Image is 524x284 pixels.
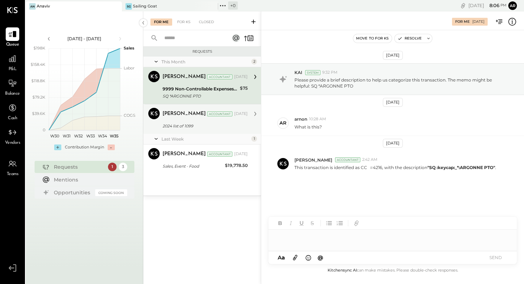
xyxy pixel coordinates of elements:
[6,42,19,48] span: Queue
[163,73,206,80] div: [PERSON_NAME]
[54,176,124,183] div: Mentions
[133,4,157,9] div: Sailing Goat
[86,133,94,138] text: W33
[0,27,25,48] a: Queue
[500,3,507,8] span: pm
[54,189,92,196] div: Opportunities
[335,219,344,228] button: Ordered List
[427,165,495,170] strong: "SQ :keycap:_*:ARGONNE PTO"
[294,157,332,163] span: [PERSON_NAME]
[309,116,326,122] span: 10:28 AM
[54,36,115,42] div: [DATE] - [DATE]
[54,144,61,150] div: +
[508,1,517,10] button: ar
[63,133,71,138] text: W31
[0,52,25,73] a: P&L
[5,140,20,146] span: Vendors
[161,59,250,65] div: This Month
[110,133,118,138] text: W35
[108,163,117,171] div: 1
[294,77,507,89] p: Please provide a brief description to help us categorize this transaction. The memo might be help...
[279,120,287,126] div: ar
[95,189,127,196] div: Coming Soon
[161,136,250,142] div: Last Week
[468,2,507,9] div: [DATE]
[163,85,238,93] div: 9999 Non-Controllable Expenses:Other Income and Expenses:To Be Classified
[251,59,257,64] div: 2
[472,19,484,24] div: [DATE]
[294,69,302,75] span: KAI
[65,144,104,150] div: Contribution Margin
[5,91,20,97] span: Balance
[225,162,248,169] div: $19,778.50
[318,254,323,261] span: @
[0,77,25,97] a: Balance
[335,157,360,162] div: Accountant
[234,151,248,157] div: [DATE]
[234,74,248,80] div: [DATE]
[207,152,232,157] div: Accountant
[163,163,223,170] div: Sales, Event - Food
[276,254,287,262] button: Aa
[43,127,45,132] text: 0
[294,116,307,122] span: arnon
[383,98,403,107] div: [DATE]
[108,144,115,150] div: -
[0,157,25,178] a: Teams
[163,122,246,130] div: 2024 list of 1099
[481,253,510,262] button: SEND
[163,93,238,100] div: SQ *ARGONNE PTO
[32,111,45,116] text: $39.6K
[370,165,373,170] span: #
[276,219,285,228] button: Bold
[125,3,132,10] div: SG
[294,124,322,130] p: What is this?
[9,66,17,73] span: P&L
[455,19,470,24] div: For Me
[353,34,392,43] button: Move to for ks
[124,46,134,51] text: Sales
[297,219,306,228] button: Underline
[124,65,134,70] text: Labor
[251,136,257,142] div: 1
[163,110,206,117] div: [PERSON_NAME]
[362,157,377,163] span: 2:42 AM
[228,1,238,10] div: + 0
[195,19,217,26] div: Closed
[383,51,403,60] div: [DATE]
[286,219,296,228] button: Italic
[352,219,361,228] button: Add URL
[31,62,45,67] text: $158.4K
[54,163,104,170] div: Requests
[294,164,496,171] p: This transaction is identified as CC 4216, with the description .
[322,70,338,75] span: 9:32 PM
[207,74,232,79] div: Accountant
[163,151,206,158] div: [PERSON_NAME]
[459,2,467,9] div: copy link
[50,133,59,138] text: W30
[74,133,83,138] text: W32
[119,163,127,171] div: 3
[395,34,425,43] button: Resolve
[234,111,248,117] div: [DATE]
[8,115,17,122] span: Cash
[29,3,36,10] div: An
[7,171,19,178] span: Teams
[0,126,25,146] a: Vendors
[150,19,172,26] div: For Me
[174,19,194,26] div: For KS
[37,4,50,9] div: Anaviv
[147,49,257,54] div: Requests
[383,139,403,148] div: [DATE]
[305,70,320,75] div: System
[308,219,317,228] button: Strikethrough
[240,85,248,92] div: $75
[34,46,45,51] text: $198K
[207,111,232,116] div: Accountant
[324,219,334,228] button: Unordered List
[485,2,499,9] span: 8 : 06
[282,254,285,261] span: a
[98,133,107,138] text: W34
[124,113,135,118] text: COGS
[32,95,45,100] text: $79.2K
